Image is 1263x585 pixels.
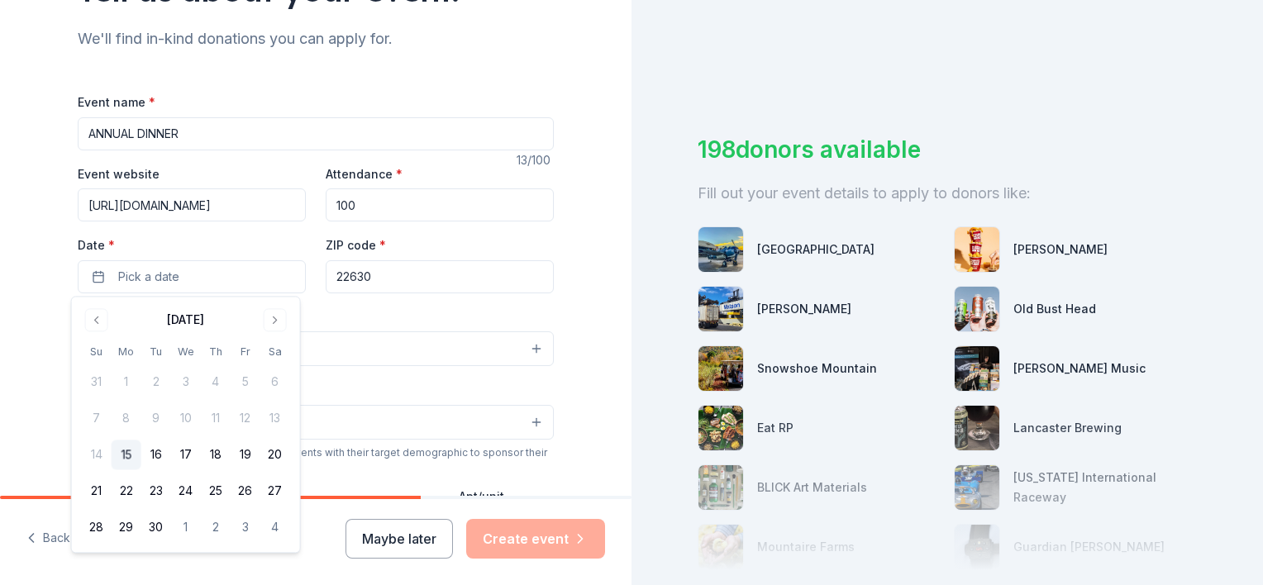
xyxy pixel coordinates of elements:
[82,513,112,543] button: 28
[698,227,743,272] img: photo for Military Aviation Museum
[264,308,287,331] button: Go to next month
[326,237,386,254] label: ZIP code
[82,477,112,507] button: 21
[1013,299,1096,319] div: Old Bust Head
[78,26,554,52] div: We'll find in-kind donations you can apply for.
[82,343,112,360] th: Sunday
[85,308,108,331] button: Go to previous month
[171,343,201,360] th: Wednesday
[78,331,554,366] button: Select
[78,166,160,183] label: Event website
[231,343,260,360] th: Friday
[757,359,877,378] div: Snowshoe Mountain
[141,513,171,543] button: 30
[167,310,204,330] div: [DATE]
[201,343,231,360] th: Thursday
[326,188,554,221] input: 20
[78,405,554,440] button: Select
[346,519,453,559] button: Maybe later
[260,440,290,470] button: 20
[326,260,554,293] input: 12345 (U.S. only)
[112,513,141,543] button: 29
[112,440,141,470] button: 15
[698,287,743,331] img: photo for Matson
[201,440,231,470] button: 18
[78,237,306,254] label: Date
[171,513,201,543] button: 1
[757,299,851,319] div: [PERSON_NAME]
[757,240,875,259] div: [GEOGRAPHIC_DATA]
[26,521,70,556] button: Back
[118,267,179,287] span: Pick a date
[955,227,999,272] img: photo for Sheetz
[517,150,554,170] div: 13 /100
[78,117,554,150] input: Spring Fundraiser
[112,343,141,360] th: Monday
[231,440,260,470] button: 19
[1013,359,1146,378] div: [PERSON_NAME] Music
[260,513,290,543] button: 4
[260,477,290,507] button: 27
[955,287,999,331] img: photo for Old Bust Head
[1013,240,1108,259] div: [PERSON_NAME]
[78,446,554,473] div: We use this information to help brands find events with their target demographic to sponsor their...
[201,513,231,543] button: 2
[459,488,504,505] label: Apt/unit
[78,188,306,221] input: https://www...
[201,477,231,507] button: 25
[78,260,306,293] button: Pick a date
[171,477,201,507] button: 24
[955,346,999,391] img: photo for Alfred Music
[698,180,1197,207] div: Fill out your event details to apply to donors like:
[112,477,141,507] button: 22
[141,477,171,507] button: 23
[141,440,171,470] button: 16
[171,440,201,470] button: 17
[326,166,403,183] label: Attendance
[260,343,290,360] th: Saturday
[231,477,260,507] button: 26
[78,94,155,111] label: Event name
[698,346,743,391] img: photo for Snowshoe Mountain
[698,132,1197,167] div: 198 donors available
[231,513,260,543] button: 3
[141,343,171,360] th: Tuesday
